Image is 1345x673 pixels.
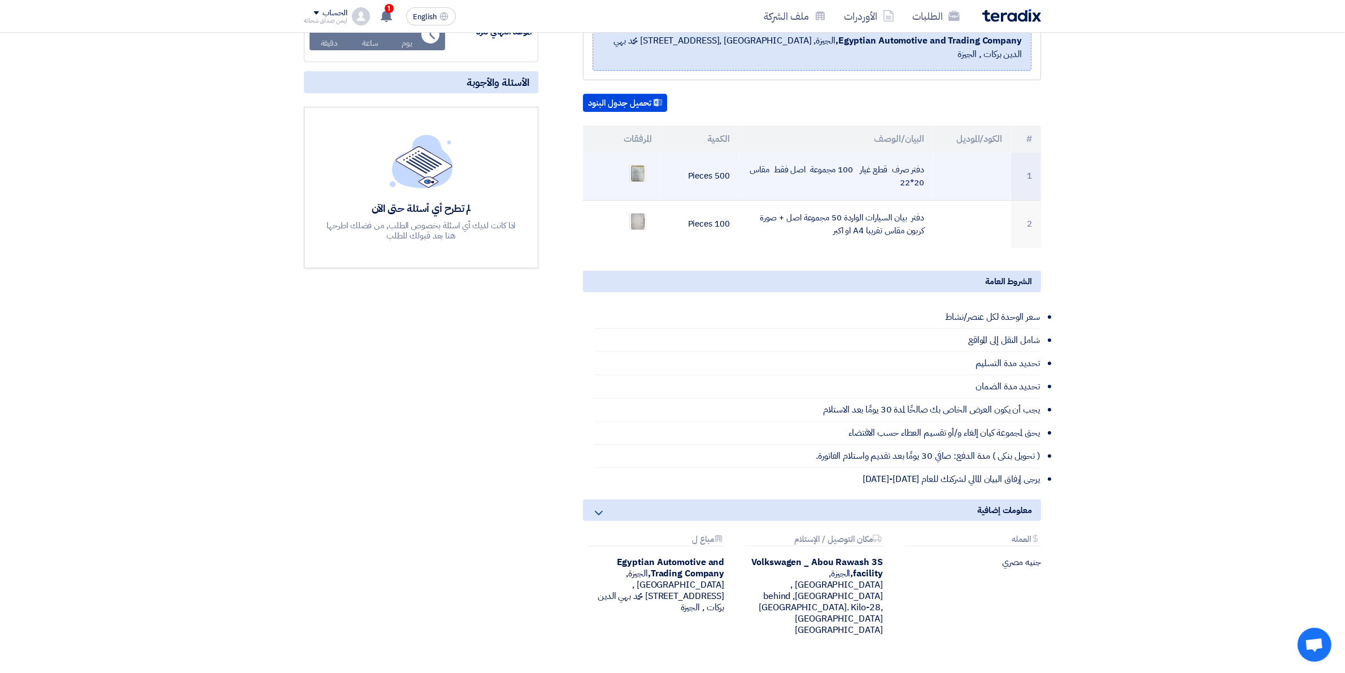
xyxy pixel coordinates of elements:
[594,375,1041,398] li: تحديد مدة الضمان
[385,4,394,13] span: 1
[741,557,882,636] div: الجيزة, [GEOGRAPHIC_DATA] ,[GEOGRAPHIC_DATA], behind [GEOGRAPHIC_DATA]. Kilo-28, [GEOGRAPHIC_DATA...
[594,306,1041,329] li: سعر الوحدة لكل عنصر/نشاط
[413,13,437,21] span: English
[903,3,969,29] a: الطلبات
[390,134,453,188] img: empty_state_list.svg
[900,557,1041,568] div: جنيه مصري
[325,220,517,241] div: اذا كانت لديك أي اسئلة بخصوص الطلب, من فضلك اطرحها هنا بعد قبولك للطلب
[661,200,739,248] td: 100 Pieces
[746,535,882,546] div: مكان التوصيل / الإستلام
[739,200,934,248] td: دفتر بيان السيارات الواردة 50 مجموعة اصل + صورة كربون مقاس تقريبا A4 او اكبر
[402,19,412,35] div: 1
[583,125,661,153] th: المرفقات
[739,153,934,201] td: دفتر صرف قطع غيار 100 مجموعة اصل فقط مقاس 20*22
[739,125,934,153] th: البيان/الوصف
[617,555,725,580] b: Egyptian Automotive and Trading Company,
[594,352,1041,375] li: تحديد مدة التسليم
[594,398,1041,422] li: يجب أن يكون العرض الخاص بك صالحًا لمدة 30 يومًا بعد الاستلام
[304,18,347,24] div: ايمن صداق شحاته
[982,9,1041,22] img: Teradix logo
[602,34,1022,61] span: الجيزة, [GEOGRAPHIC_DATA] ,[STREET_ADDRESS] محمد بهي الدين بركات , الجيزة
[583,94,667,112] button: تحميل جدول البنود
[1011,125,1041,153] th: #
[755,3,835,29] a: ملف الشركة
[594,445,1041,468] li: ( تحويل بنكى ) مدة الدفع: صافي 30 يومًا بعد تقديم واستلام الفاتورة.
[985,275,1032,288] span: الشروط العامة
[320,19,339,35] div: 31
[321,37,338,49] div: دقيقة
[594,422,1041,445] li: يحق لمجموعة كيان إلغاء و/أو تقسيم العطاء حسب الاقتضاء
[904,535,1041,546] div: العمله
[661,153,739,201] td: 500 Pieces
[467,76,529,89] span: الأسئلة والأجوبة
[325,202,517,215] div: لم تطرح أي أسئلة حتى الآن
[594,329,1041,352] li: شامل النقل إلى المواقع
[835,34,1022,47] b: Egyptian Automotive and Trading Company,
[1011,153,1041,201] td: 1
[751,555,882,580] b: Volkswagen _ Abou Rawash 3S facility,
[362,37,378,49] div: ساعة
[361,19,380,35] div: 21
[933,125,1011,153] th: الكود/الموديل
[587,535,724,546] div: مباع ل
[594,468,1041,490] li: يرجى إرفاق البيان المالي لشركتك للعام [DATE]-[DATE]
[1298,628,1331,662] div: Open chat
[323,8,347,18] div: الحساب
[661,125,739,153] th: الكمية
[406,7,456,25] button: English
[352,7,370,25] img: profile_test.png
[1011,200,1041,248] td: 2
[583,557,724,613] div: الجيزة, [GEOGRAPHIC_DATA] ,[STREET_ADDRESS] محمد بهي الدين بركات , الجيزة
[402,37,412,49] div: يوم
[977,504,1032,516] span: معلومات إضافية
[630,211,646,232] img: WhatsApp_Image__at__AM_1758635580699.jpeg
[835,3,903,29] a: الأوردرات
[630,163,646,184] img: ___1758635346681.jpg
